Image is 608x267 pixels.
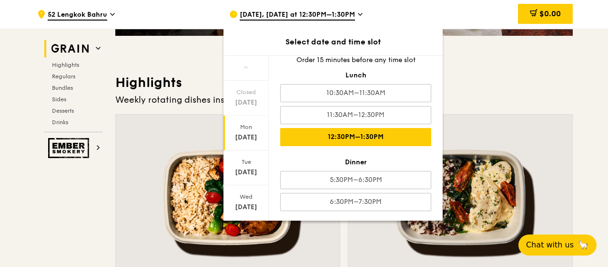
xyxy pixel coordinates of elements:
span: $0.00 [539,9,561,18]
div: Wed [225,193,267,201]
div: Mon [225,123,267,131]
span: Desserts [52,107,74,114]
div: Tue [225,158,267,166]
div: 12:30PM–1:30PM [280,128,431,146]
span: Highlights [52,62,79,68]
span: [DATE], [DATE] at 12:30PM–1:30PM [240,10,355,21]
div: Select date and time slot [223,36,443,48]
span: Regulars [52,73,75,80]
div: 5:30PM–6:30PM [280,171,431,189]
div: 10:30AM–11:30AM [280,84,431,102]
div: Closed [225,88,267,96]
div: Lunch [280,71,431,80]
span: Chat with us [526,239,574,251]
div: [DATE] [225,133,267,142]
span: 52 Lengkok Bahru [48,10,107,21]
div: 11:30AM–12:30PM [280,106,431,124]
span: 🦙 [578,239,589,251]
span: Sides [52,96,66,103]
div: [DATE] [225,203,267,212]
h3: Highlights [115,74,573,91]
div: Order 15 minutes before any time slot [280,55,431,65]
button: Chat with us🦙 [518,235,597,256]
div: [DATE] [225,98,267,107]
div: Dinner [280,158,431,167]
div: Weekly rotating dishes inspired by flavours from around the world. [115,93,573,107]
span: Bundles [52,85,73,91]
img: Ember Smokery web logo [48,138,92,158]
img: Grain web logo [48,40,92,57]
span: Drinks [52,119,68,126]
div: [DATE] [225,168,267,177]
div: 6:30PM–7:30PM [280,193,431,211]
